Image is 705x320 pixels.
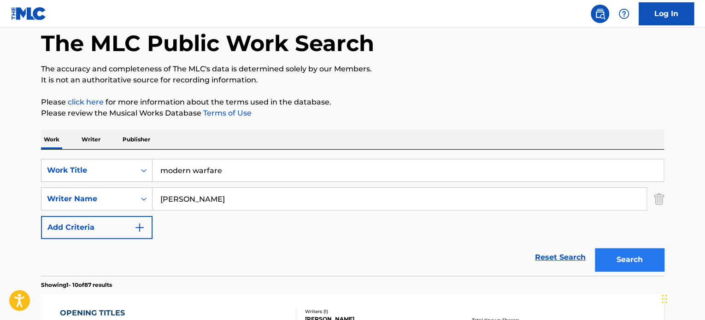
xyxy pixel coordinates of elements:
p: Publisher [120,130,153,149]
p: Please for more information about the terms used in the database. [41,97,664,108]
div: Help [615,5,633,23]
p: It is not an authoritative source for recording information. [41,75,664,86]
form: Search Form [41,159,664,276]
p: Work [41,130,62,149]
p: The accuracy and completeness of The MLC's data is determined solely by our Members. [41,64,664,75]
iframe: Chat Widget [659,276,705,320]
img: Delete Criterion [654,187,664,210]
div: Writer Name [47,193,130,204]
p: Please review the Musical Works Database [41,108,664,119]
a: Log In [639,2,694,25]
p: Showing 1 - 10 of 87 results [41,281,112,289]
button: Add Criteria [41,216,153,239]
a: Reset Search [530,247,590,268]
button: Search [595,248,664,271]
div: OPENING TITLES [60,308,142,319]
img: MLC Logo [11,7,47,20]
a: click here [68,98,104,106]
img: search [594,8,605,19]
a: Terms of Use [201,109,252,117]
h1: The MLC Public Work Search [41,29,374,57]
p: Writer [79,130,103,149]
div: Drag [662,285,667,313]
img: help [618,8,629,19]
a: Public Search [591,5,609,23]
img: 9d2ae6d4665cec9f34b9.svg [134,222,145,233]
div: Writers ( 1 ) [305,308,444,315]
div: Work Title [47,165,130,176]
